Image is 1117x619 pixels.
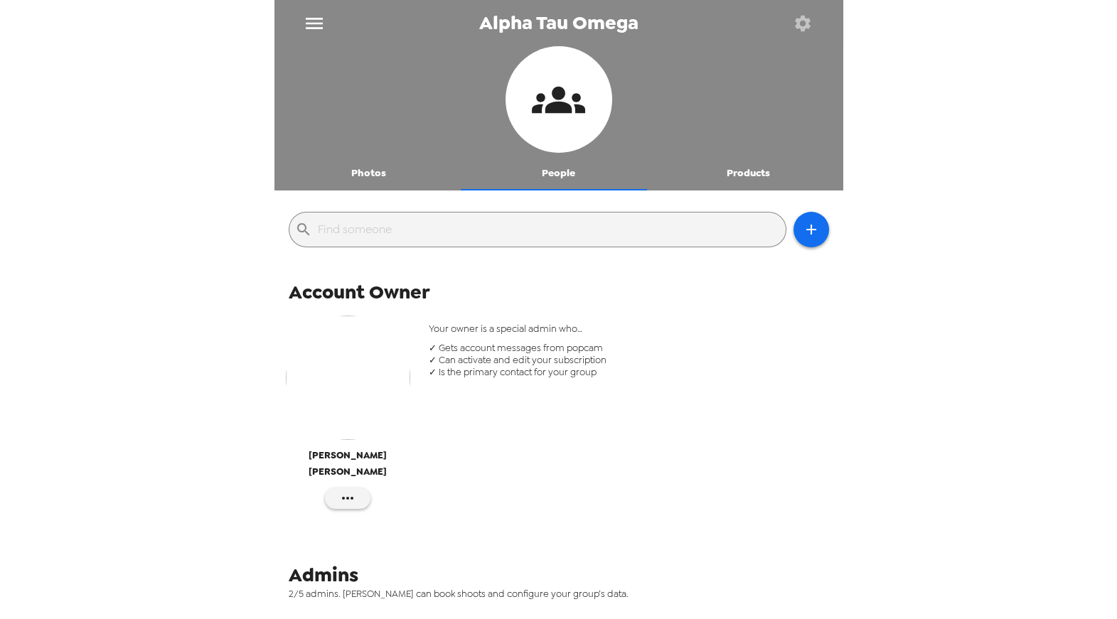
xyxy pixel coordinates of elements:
[289,562,358,588] span: Admins
[274,156,464,190] button: Photos
[653,156,843,190] button: Products
[429,366,829,378] span: ✓ Is the primary contact for your group
[289,279,430,305] span: Account Owner
[429,342,829,354] span: ✓ Gets account messages from popcam
[318,218,780,241] input: Find someone
[282,447,415,480] span: [PERSON_NAME] [PERSON_NAME]
[429,354,829,366] span: ✓ Can activate and edit your subscription
[464,156,653,190] button: People
[429,323,829,335] span: Your owner is a special admin who…
[282,316,415,488] button: [PERSON_NAME] [PERSON_NAME]
[289,588,840,600] span: 2/5 admins. [PERSON_NAME] can book shoots and configure your group’s data.
[479,14,638,33] span: Alpha Tau Omega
